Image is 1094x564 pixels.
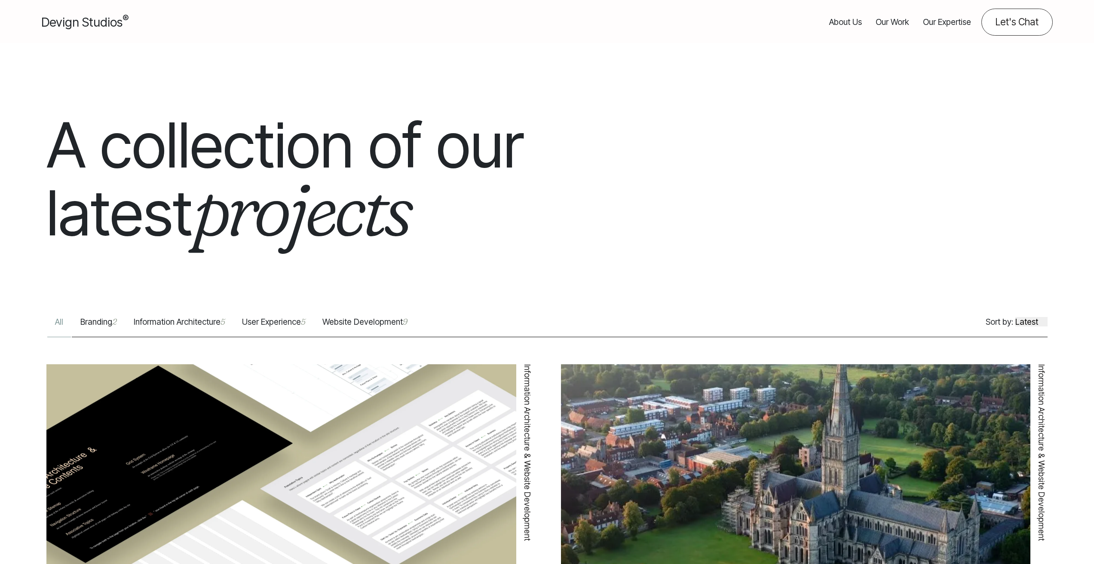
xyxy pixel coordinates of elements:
[41,13,129,31] a: Devign Studios® Homepage
[981,9,1053,36] a: Contact us about your project
[876,9,909,36] a: Our Work
[123,13,129,24] sup: ®
[41,15,129,30] span: Devign Studios
[829,9,862,36] a: About Us
[923,9,971,36] a: Our Expertise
